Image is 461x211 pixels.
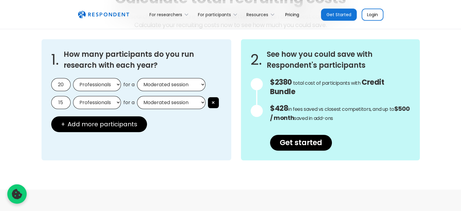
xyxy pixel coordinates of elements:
[64,49,222,71] h3: How many participants do you run research with each year?
[146,7,194,22] div: For researchers
[270,77,384,97] span: Credit Bundle
[68,121,137,127] span: Add more participants
[78,11,129,19] a: home
[267,49,410,71] h3: See how you could save with Respondent's participants
[270,135,332,151] a: Get started
[270,103,288,113] span: $428
[293,80,361,87] span: total cost of participants with
[78,11,129,19] img: Untitled UI logotext
[270,77,292,87] span: $2380
[208,97,219,108] button: ×
[246,12,268,18] div: Resources
[123,100,135,106] span: for a
[321,9,357,21] a: Get Started
[198,12,231,18] div: For participants
[123,82,135,88] span: for a
[243,7,280,22] div: Resources
[280,7,304,22] a: Pricing
[194,7,243,22] div: For participants
[61,121,65,127] span: +
[362,9,383,21] a: Login
[51,116,147,132] button: + Add more participants
[149,12,182,18] div: For researchers
[270,104,409,122] strong: $500 / month
[270,104,410,123] p: in fees saved vs closest competitors, and up to saved in add-ons
[251,57,262,63] span: 2.
[51,57,59,63] span: 1.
